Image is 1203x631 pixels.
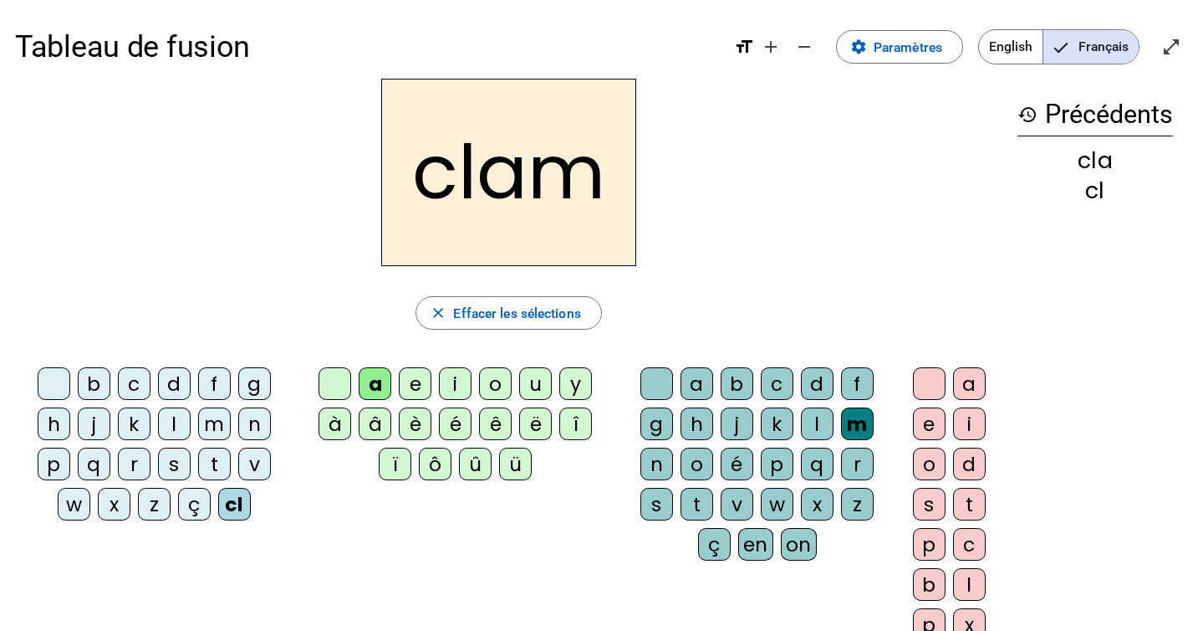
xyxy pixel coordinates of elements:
button: Entrer en plein écran [1155,30,1188,64]
div: b [78,367,110,400]
div: p [38,448,70,480]
div: s [158,448,191,480]
div: û [459,448,492,480]
div: x [801,488,833,521]
div: cla [1017,149,1173,172]
div: k [761,408,793,440]
mat-icon: add [761,37,781,57]
div: o [913,448,946,480]
div: i [953,408,986,440]
div: h [38,408,70,440]
div: v [721,488,753,521]
div: c [953,528,986,561]
div: en [738,528,773,561]
div: c [118,367,150,400]
mat-button-toggle-group: Language selection [978,29,1139,64]
div: a [681,367,713,400]
mat-icon: settings [850,38,867,55]
div: w [761,488,793,521]
div: z [138,488,171,521]
div: y [559,367,592,400]
div: é [721,448,753,480]
span: Paramètres [874,36,942,59]
div: g [640,408,673,440]
span: Français [1043,30,1139,64]
div: d [953,448,986,480]
div: f [841,367,874,400]
div: m [198,408,231,440]
div: ë [519,408,552,440]
div: j [721,408,753,440]
div: ê [479,408,512,440]
div: h [681,408,713,440]
div: n [238,408,271,440]
div: on [781,528,817,561]
div: b [721,367,753,400]
div: n [640,448,673,480]
div: j [78,408,110,440]
div: i [439,367,472,400]
mat-icon: format_size [734,37,754,57]
mat-icon: history [1017,105,1037,125]
div: e [913,408,946,440]
div: u [519,367,552,400]
div: d [801,367,833,400]
div: t [681,488,713,521]
div: t [198,448,231,480]
div: é [439,408,472,440]
div: l [801,408,833,440]
mat-icon: remove [794,37,814,57]
div: à [319,408,351,440]
span: English [979,30,1042,64]
div: p [761,448,793,480]
div: ç [698,528,731,561]
div: è [399,408,431,440]
div: ü [499,448,532,480]
div: x [98,488,130,521]
div: a [953,367,986,400]
button: Effacer les sélections [415,296,602,330]
h3: Précédents [1017,94,1173,136]
div: l [953,568,986,601]
div: z [841,488,874,521]
div: r [841,448,874,480]
div: p [913,528,946,561]
div: t [953,488,986,521]
div: k [118,408,150,440]
div: m [841,408,874,440]
mat-icon: close [430,305,446,321]
button: Paramètres [836,30,963,64]
span: Effacer les sélections [453,302,580,325]
div: c [761,367,793,400]
div: d [158,367,191,400]
div: v [238,448,271,480]
div: b [913,568,946,601]
div: l [158,408,191,440]
div: ô [419,448,451,480]
button: Diminuer la taille de la police [788,30,821,64]
h1: Tableau de fusion [15,17,719,77]
div: ç [178,488,211,521]
button: Augmenter la taille de la police [754,30,788,64]
div: a [359,367,391,400]
div: g [238,367,271,400]
div: î [559,408,592,440]
div: f [198,367,231,400]
div: s [640,488,673,521]
div: cl [218,488,251,521]
mat-icon: open_in_full [1161,37,1181,57]
div: w [58,488,90,521]
div: o [479,367,512,400]
div: s [913,488,946,521]
div: â [359,408,391,440]
div: o [681,448,713,480]
div: ï [379,448,411,480]
div: q [801,448,833,480]
div: cl [1017,179,1173,202]
div: r [118,448,150,480]
div: q [78,448,110,480]
h2: clam [381,79,636,266]
div: e [399,367,431,400]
